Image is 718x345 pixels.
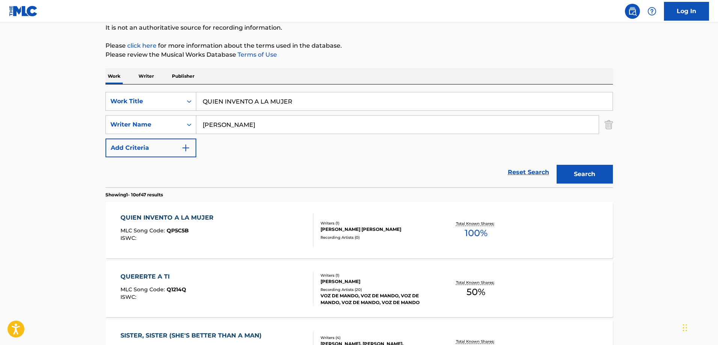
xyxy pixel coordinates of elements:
button: Add Criteria [105,139,196,157]
a: click here [127,42,157,49]
div: Help [644,4,659,19]
p: Writer [136,68,156,84]
iframe: Chat Widget [680,309,718,345]
span: MLC Song Code : [120,227,167,234]
p: Total Known Shares: [456,221,496,226]
p: Work [105,68,123,84]
div: QUERERTE A TI [120,272,186,281]
img: Delete Criterion [605,115,613,134]
div: Recording Artists ( 20 ) [321,287,434,292]
p: Please review the Musical Works Database [105,50,613,59]
div: Work Title [110,97,178,106]
span: 50 % [467,285,485,299]
span: ISWC : [120,235,138,241]
form: Search Form [105,92,613,187]
p: Total Known Shares: [456,280,496,285]
img: search [628,7,637,16]
span: 100 % [465,226,488,240]
span: QP5C5B [167,227,189,234]
a: Log In [664,2,709,21]
div: [PERSON_NAME] [PERSON_NAME] [321,226,434,233]
div: Writers ( 1 ) [321,220,434,226]
div: QUIEN INVENTO A LA MUJER [120,213,217,222]
p: Please for more information about the terms used in the database. [105,41,613,50]
a: QUERERTE A TIMLC Song Code:Q1214QISWC:Writers (1)[PERSON_NAME]Recording Artists (20)VOZ DE MANDO,... [105,261,613,317]
div: Recording Artists ( 0 ) [321,235,434,240]
div: [PERSON_NAME] [321,278,434,285]
div: VOZ DE MANDO, VOZ DE MANDO, VOZ DE MANDO, VOZ DE MANDO, VOZ DE MANDO [321,292,434,306]
div: Writers ( 4 ) [321,335,434,340]
img: MLC Logo [9,6,38,17]
img: help [647,7,656,16]
div: Drag [683,316,687,339]
p: Total Known Shares: [456,339,496,344]
a: Reset Search [504,164,553,181]
a: QUIEN INVENTO A LA MUJERMLC Song Code:QP5C5BISWC:Writers (1)[PERSON_NAME] [PERSON_NAME]Recording ... [105,202,613,258]
img: 9d2ae6d4665cec9f34b9.svg [181,143,190,152]
div: SISTER, SISTER (SHE'S BETTER THAN A MAN) [120,331,265,340]
span: ISWC : [120,294,138,300]
div: Writers ( 1 ) [321,273,434,278]
p: Publisher [170,68,197,84]
a: Public Search [625,4,640,19]
div: Writer Name [110,120,178,129]
p: It is not an authoritative source for recording information. [105,23,613,32]
button: Search [557,165,613,184]
span: Q1214Q [167,286,186,293]
a: Terms of Use [236,51,277,58]
span: MLC Song Code : [120,286,167,293]
p: Showing 1 - 10 of 47 results [105,191,163,198]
